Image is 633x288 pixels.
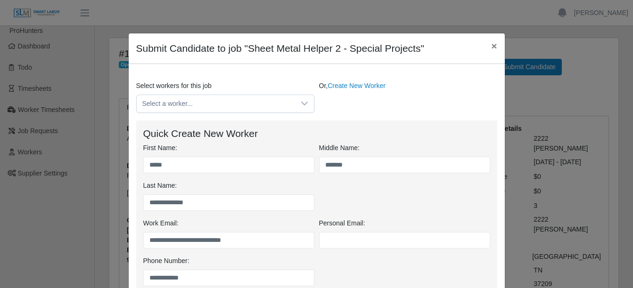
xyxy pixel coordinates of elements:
[328,82,386,89] a: Create New Worker
[143,181,177,191] label: Last Name:
[143,128,490,139] h4: Quick Create New Worker
[136,81,212,91] label: Select workers for this job
[319,218,365,228] label: Personal Email:
[137,95,295,112] span: Select a worker...
[484,33,504,58] button: Close
[136,41,424,56] h4: Submit Candidate to job "Sheet Metal Helper 2 - Special Projects"
[319,143,360,153] label: Middle Name:
[143,218,179,228] label: Work Email:
[143,256,189,266] label: Phone Number:
[491,40,497,51] span: ×
[317,81,500,113] div: Or,
[143,143,177,153] label: First Name:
